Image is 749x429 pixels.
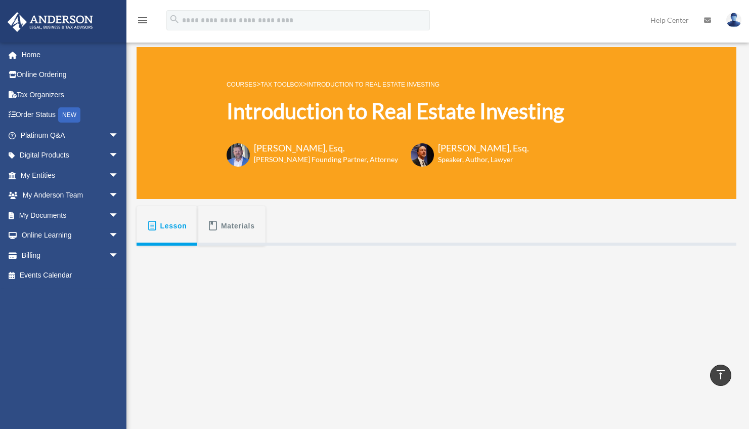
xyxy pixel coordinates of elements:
[7,245,134,265] a: Billingarrow_drop_down
[254,142,398,154] h3: [PERSON_NAME], Esq.
[109,125,129,146] span: arrow_drop_down
[137,18,149,26] a: menu
[254,154,398,165] h6: [PERSON_NAME] Founding Partner, Attorney
[227,81,256,88] a: COURSES
[7,165,134,185] a: My Entitiesarrow_drop_down
[5,12,96,32] img: Anderson Advisors Platinum Portal
[227,96,564,126] h1: Introduction to Real Estate Investing
[411,143,434,167] img: Scott-Estill-Headshot.png
[7,145,134,166] a: Digital Productsarrow_drop_down
[109,185,129,206] span: arrow_drop_down
[438,142,529,154] h3: [PERSON_NAME], Esq.
[438,154,516,165] h6: Speaker, Author, Lawyer
[715,369,727,381] i: vertical_align_top
[7,265,134,286] a: Events Calendar
[7,225,134,246] a: Online Learningarrow_drop_down
[109,225,129,246] span: arrow_drop_down
[109,245,129,266] span: arrow_drop_down
[227,143,250,167] img: Toby-circle-head.png
[260,81,302,88] a: Tax Toolbox
[160,217,187,235] span: Lesson
[7,45,134,65] a: Home
[726,13,741,27] img: User Pic
[109,145,129,166] span: arrow_drop_down
[58,107,80,123] div: NEW
[227,78,564,91] p: > >
[221,217,255,235] span: Materials
[109,165,129,186] span: arrow_drop_down
[7,85,134,105] a: Tax Organizers
[307,81,439,88] a: Introduction to Real Estate Investing
[7,125,134,145] a: Platinum Q&Aarrow_drop_down
[7,185,134,206] a: My Anderson Teamarrow_drop_down
[7,65,134,85] a: Online Ordering
[710,365,731,386] a: vertical_align_top
[7,105,134,126] a: Order StatusNEW
[7,205,134,225] a: My Documentsarrow_drop_down
[169,14,180,25] i: search
[137,14,149,26] i: menu
[109,205,129,226] span: arrow_drop_down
